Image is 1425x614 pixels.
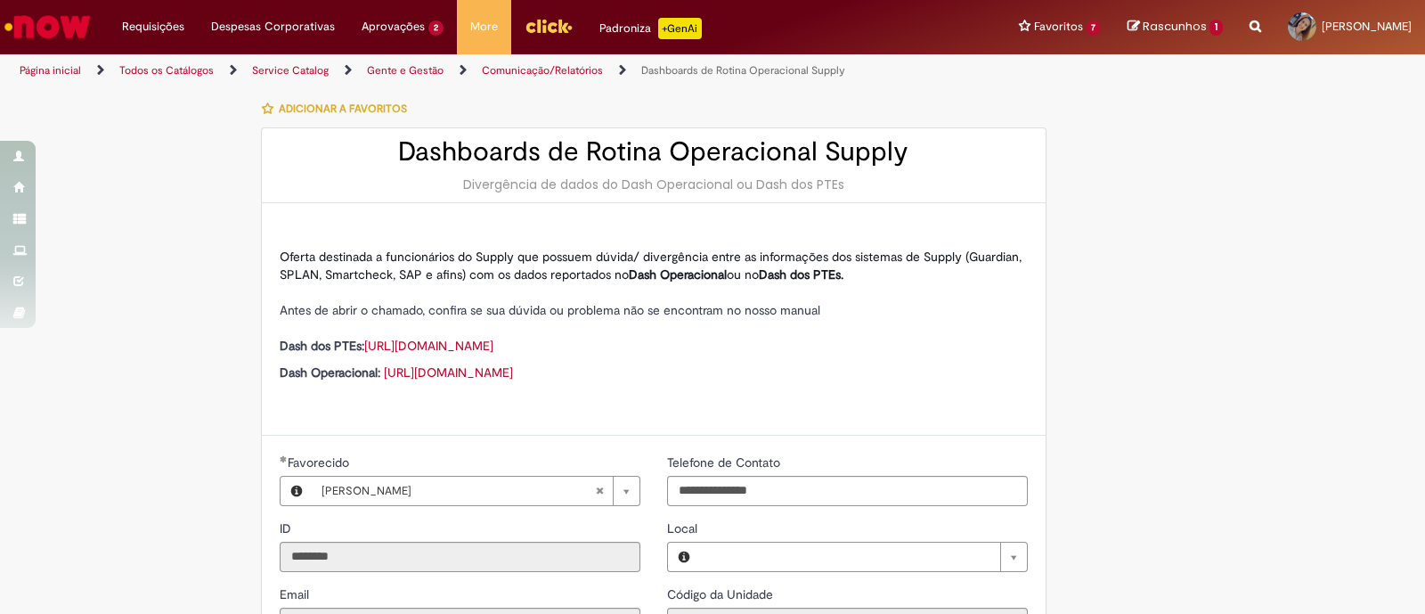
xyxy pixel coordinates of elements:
[20,63,81,78] a: Página inicial
[586,477,613,505] abbr: Limpar campo Favorecido
[280,364,380,381] strong: Dash Operacional:
[641,63,845,78] a: Dashboards de Rotina Operacional Supply
[1128,19,1223,36] a: Rascunhos
[525,12,573,39] img: click_logo_yellow_360x200.png
[470,18,498,36] span: More
[211,18,335,36] span: Despesas Corporativas
[2,9,94,45] img: ServiceNow
[364,338,493,354] a: [URL][DOMAIN_NAME]
[280,302,820,318] span: Antes de abrir o chamado, confira se sua dúvida ou problema não se encontram no nosso manual
[667,520,701,536] span: Local
[658,18,702,39] p: +GenAi
[667,585,777,603] label: Somente leitura - Código da Unidade
[668,543,700,571] button: Local, Visualizar este registro
[599,18,702,39] div: Padroniza
[13,54,937,87] ul: Trilhas de página
[362,18,425,36] span: Aprovações
[280,338,364,354] strong: Dash dos PTEs:
[280,520,295,536] span: Somente leitura - ID
[322,477,595,505] span: [PERSON_NAME]
[1087,20,1102,36] span: 7
[629,266,727,282] strong: Dash Operacional
[384,364,513,381] a: [URL][DOMAIN_NAME]
[667,454,784,471] span: Telefone de Contato
[1143,18,1207,35] span: Rascunhos
[280,520,295,537] label: Somente leitura - ID
[288,454,353,471] span: Favorecido, Lutiele De Souza Medeiros
[759,266,843,282] strong: Dash dos PTEs.
[261,90,417,127] button: Adicionar a Favoritos
[667,476,1028,506] input: Telefone de Contato
[367,63,444,78] a: Gente e Gestão
[1209,20,1223,36] span: 1
[122,18,184,36] span: Requisições
[280,176,1028,193] div: Divergência de dados do Dash Operacional ou Dash dos PTEs
[281,477,313,505] button: Favorecido, Visualizar este registro Lutiele De Souza Medeiros
[252,63,329,78] a: Service Catalog
[280,586,313,602] span: Somente leitura - Email
[280,455,288,463] span: Obrigatório Preenchido
[280,585,313,603] label: Somente leitura - Email
[667,586,777,602] span: Somente leitura - Código da Unidade
[280,542,640,572] input: ID
[428,20,444,36] span: 2
[482,63,603,78] a: Comunicação/Relatórios
[280,137,1028,167] h2: Dashboards de Rotina Operacional Supply
[1034,18,1083,36] span: Favoritos
[279,102,407,116] span: Adicionar a Favoritos
[313,477,639,505] a: [PERSON_NAME]Limpar campo Favorecido
[700,543,1027,571] a: Limpar campo Local
[280,249,1022,282] span: Oferta destinada a funcionários do Supply que possuem dúvida/ divergência entre as informações do...
[1322,19,1412,34] span: [PERSON_NAME]
[119,63,214,78] a: Todos os Catálogos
